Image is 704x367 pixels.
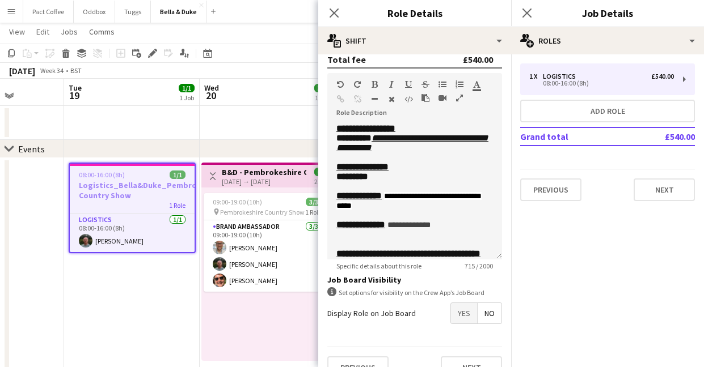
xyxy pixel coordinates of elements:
span: 1 Role [305,208,322,216]
button: Insert video [439,93,446,103]
td: £540.00 [627,127,695,146]
button: Ordered List [456,80,463,89]
button: Bella & Duke [151,1,206,23]
button: Fullscreen [456,93,463,103]
div: [DATE] → [DATE] [222,177,306,186]
span: 1/1 [170,170,186,179]
h3: Job Details [511,6,704,20]
h3: Logistics_Bella&Duke_Pembrokeshire Country Show [70,180,195,200]
span: Jobs [61,27,78,37]
h3: Role Details [318,6,511,20]
h3: Job Board Visibility [327,275,502,285]
div: Shift [318,27,511,54]
div: £540.00 [651,72,674,80]
span: 715 / 2000 [456,262,502,270]
button: Undo [336,80,344,89]
div: £540.00 [463,54,493,65]
button: HTML Code [404,95,412,104]
td: Grand total [520,127,627,146]
button: Unordered List [439,80,446,89]
div: Set options for visibility on the Crew App’s Job Board [327,287,502,298]
div: 1 Job [315,93,330,102]
button: Redo [353,80,361,89]
a: Edit [32,24,54,39]
span: 1 Role [169,201,186,210]
span: Pembrokeshire Country Show [220,208,305,216]
a: View [5,24,29,39]
span: 09:00-19:00 (10h) [213,198,262,206]
div: 08:00-16:00 (8h) [529,80,674,86]
app-card-role: Brand Ambassador3/309:00-19:00 (10h)[PERSON_NAME][PERSON_NAME][PERSON_NAME] [204,220,331,292]
app-job-card: 08:00-16:00 (8h)1/1Logistics_Bella&Duke_Pembrokeshire Country Show1 RoleLogistics1/108:00-16:00 (... [69,163,196,253]
span: 1/1 [179,84,195,92]
span: Edit [36,27,49,37]
button: Oddbox [74,1,115,23]
span: 3/3 [306,198,322,206]
button: Tuggs [115,1,151,23]
button: Clear Formatting [387,95,395,104]
span: 3/3 [314,84,330,92]
span: 6/6 [314,168,330,176]
div: BST [70,66,82,75]
span: 08:00-16:00 (8h) [79,170,125,179]
span: No [478,303,501,323]
span: Tue [69,83,82,93]
span: Yes [451,303,477,323]
a: Jobs [56,24,82,39]
button: Previous [520,178,581,201]
app-card-role: Logistics1/108:00-16:00 (8h)[PERSON_NAME] [70,214,195,252]
a: Comms [85,24,119,39]
div: [DATE] [9,65,35,76]
button: Next [634,178,695,201]
div: Logistics [543,72,580,80]
button: Add role [520,100,695,122]
div: 1 Job [179,93,194,102]
span: View [9,27,25,37]
button: Text Color [473,80,480,89]
button: Paste as plain text [421,93,429,103]
button: Italic [387,80,395,89]
span: Week 34 [37,66,66,75]
button: Underline [404,80,412,89]
div: Total fee [327,54,366,65]
span: 19 [67,89,82,102]
div: Roles [511,27,704,54]
app-job-card: 09:00-19:00 (10h)3/3 Pembrokeshire Country Show1 RoleBrand Ambassador3/309:00-19:00 (10h)[PERSON_... [204,193,331,292]
span: 20 [203,89,219,102]
div: 2 jobs [314,176,330,186]
span: Specific details about this role [327,262,431,270]
label: Display Role on Job Board [327,308,416,318]
div: 1 x [529,72,543,80]
span: Comms [89,27,115,37]
button: Pact Coffee [23,1,74,23]
div: Events [18,143,45,155]
button: Bold [370,80,378,89]
button: Strikethrough [421,80,429,89]
button: Horizontal Line [370,95,378,104]
h3: B&D - Pembrokeshire Country Show [222,167,306,177]
span: Wed [204,83,219,93]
